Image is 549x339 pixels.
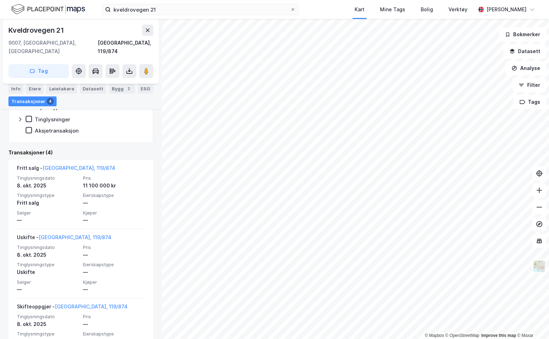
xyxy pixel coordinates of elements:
[486,5,527,14] div: [PERSON_NAME]
[448,5,467,14] div: Verktøy
[503,44,546,58] button: Datasett
[17,181,79,190] div: 8. okt. 2025
[505,61,546,75] button: Analyse
[83,181,145,190] div: 11 100 000 kr
[421,5,433,14] div: Bolig
[111,4,290,15] input: Søk på adresse, matrikkel, gårdeiere, leietakere eller personer
[83,331,145,337] span: Eierskapstype
[514,95,546,109] button: Tags
[125,85,132,92] div: 2
[55,303,128,309] a: [GEOGRAPHIC_DATA], 119/874
[83,216,145,224] div: —
[17,262,79,268] span: Tinglysningstype
[514,305,549,339] div: Kontrollprogram for chat
[8,84,23,94] div: Info
[83,279,145,285] span: Kjøper
[17,199,79,207] div: Fritt salg
[8,148,153,157] div: Transaksjoner (4)
[17,285,79,294] div: —
[532,260,546,273] img: Z
[83,268,145,276] div: —
[83,199,145,207] div: —
[83,210,145,216] span: Kjøper
[109,84,135,94] div: Bygg
[425,333,444,338] a: Mapbox
[83,314,145,320] span: Pris
[17,279,79,285] span: Selger
[47,98,54,105] div: 4
[514,305,549,339] iframe: Chat Widget
[26,84,44,94] div: Eiere
[43,165,115,171] a: [GEOGRAPHIC_DATA], 119/874
[17,268,79,276] div: Uskifte
[512,78,546,92] button: Filter
[17,302,128,314] div: Skifteoppgjør -
[17,216,79,224] div: —
[39,234,111,240] a: [GEOGRAPHIC_DATA], 119/874
[138,84,153,94] div: ESG
[35,116,70,123] div: Tinglysninger
[83,262,145,268] span: Eierskapstype
[17,314,79,320] span: Tinglysningsdato
[481,333,516,338] a: Improve this map
[83,285,145,294] div: —
[8,64,69,78] button: Tag
[83,320,145,328] div: —
[35,127,79,134] div: Aksjetransaksjon
[8,39,98,56] div: 9007, [GEOGRAPHIC_DATA], [GEOGRAPHIC_DATA]
[355,5,364,14] div: Kart
[83,244,145,250] span: Pris
[8,96,57,106] div: Transaksjoner
[380,5,405,14] div: Mine Tags
[83,192,145,198] span: Eierskapstype
[17,175,79,181] span: Tinglysningsdato
[17,192,79,198] span: Tinglysningstype
[83,251,145,259] div: —
[80,84,106,94] div: Datasett
[8,25,65,36] div: Kveldrovegen 21
[17,320,79,328] div: 8. okt. 2025
[17,233,111,244] div: Uskifte -
[17,164,115,175] div: Fritt salg -
[11,3,85,15] img: logo.f888ab2527a4732fd821a326f86c7f29.svg
[445,333,479,338] a: OpenStreetMap
[46,84,77,94] div: Leietakere
[17,331,79,337] span: Tinglysningstype
[17,244,79,250] span: Tinglysningsdato
[499,27,546,41] button: Bokmerker
[17,210,79,216] span: Selger
[98,39,153,56] div: [GEOGRAPHIC_DATA], 119/874
[17,251,79,259] div: 8. okt. 2025
[83,175,145,181] span: Pris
